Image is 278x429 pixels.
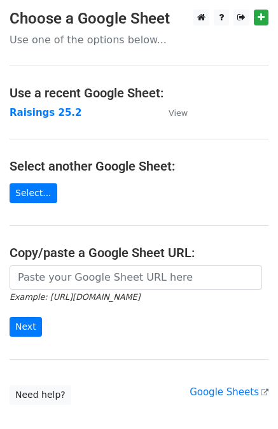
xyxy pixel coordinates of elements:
[10,317,42,337] input: Next
[10,265,262,290] input: Paste your Google Sheet URL here
[10,107,81,118] a: Raisings 25.2
[10,183,57,203] a: Select...
[214,368,278,429] iframe: Chat Widget
[10,292,140,302] small: Example: [URL][DOMAIN_NAME]
[169,108,188,118] small: View
[156,107,188,118] a: View
[10,245,268,260] h4: Copy/paste a Google Sheet URL:
[10,158,268,174] h4: Select another Google Sheet:
[10,385,71,405] a: Need help?
[10,85,268,101] h4: Use a recent Google Sheet:
[10,10,268,28] h3: Choose a Google Sheet
[10,33,268,46] p: Use one of the options below...
[190,386,268,398] a: Google Sheets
